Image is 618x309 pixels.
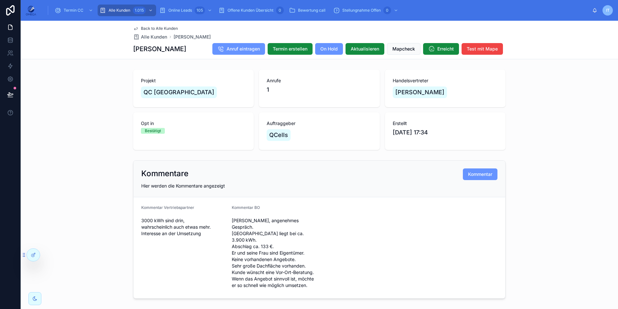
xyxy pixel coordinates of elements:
[267,85,269,94] span: 1
[98,5,156,16] a: Alle Kunden1.015
[26,5,36,16] img: App logo
[315,43,343,55] button: On Hold
[141,217,227,237] span: 3000 kWh sind drin, wahrscheinlich auch etwas mehr. Interesse an der Umsetzung
[393,128,498,137] span: [DATE] 17:34
[141,120,246,127] span: Opt in
[463,168,497,180] button: Kommentar
[232,205,260,210] span: Kommentar BO
[133,6,146,14] div: 1.015
[468,171,492,177] span: Kommentar
[342,8,381,13] span: Stellungnahme Offen
[227,46,260,52] span: Anruf eintragen
[174,34,211,40] a: [PERSON_NAME]
[276,6,284,14] div: 0
[109,8,130,13] span: Alle Kunden
[351,46,379,52] span: Aktualisieren
[298,8,325,13] span: Bewertung call
[383,6,391,14] div: 0
[387,43,421,55] button: Mapcheck
[467,46,498,52] span: Test mit Mape
[144,88,214,97] span: QC [GEOGRAPHIC_DATA]
[393,120,498,127] span: Erstellt
[168,8,192,13] span: Online Leads
[268,43,313,55] button: Termin erstellen
[606,8,610,13] span: IT
[269,131,288,140] span: QCells
[133,44,186,53] h1: [PERSON_NAME]
[133,26,178,31] a: Back to Alle Kunden
[267,77,372,84] span: Anrufe
[141,34,167,40] span: Alle Kunden
[157,5,215,16] a: Online Leads105
[393,77,498,84] span: Handelsvertreter
[423,43,459,55] button: Erreicht
[64,8,83,13] span: Termin CC
[232,217,317,289] span: [PERSON_NAME], angenehmes Gespräch. [GEOGRAPHIC_DATA] liegt bei ca. 3.900 kWh. Abschlag ca. 133 €...
[267,120,372,127] span: Auftraggeber
[141,77,246,84] span: Projekt
[395,88,444,97] span: [PERSON_NAME]
[320,46,338,52] span: On Hold
[437,46,454,52] span: Erreicht
[217,5,286,16] a: Offene Kunden Übersicht0
[228,8,273,13] span: Offene Kunden Übersicht
[145,128,161,134] div: Bestätigt
[287,5,330,16] a: Bewertung call
[273,46,307,52] span: Termin erstellen
[346,43,384,55] button: Aktualisieren
[331,5,401,16] a: Stellungnahme Offen0
[41,3,592,17] div: scrollable content
[195,6,205,14] div: 105
[141,183,225,189] span: Hier werden die Kommentare angezeigt
[53,5,96,16] a: Termin CC
[141,26,178,31] span: Back to Alle Kunden
[462,43,503,55] button: Test mit Mape
[133,34,167,40] a: Alle Kunden
[212,43,265,55] button: Anruf eintragen
[392,46,415,52] span: Mapcheck
[141,205,194,210] span: Kommentar Vertriebspartner
[141,168,188,179] h2: Kommentare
